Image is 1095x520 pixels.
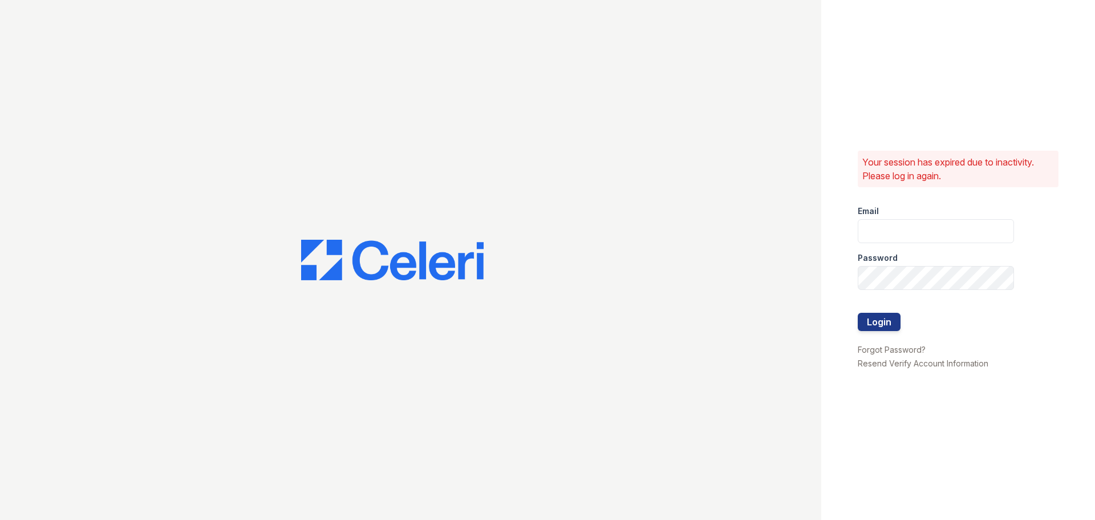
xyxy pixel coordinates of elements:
label: Password [858,252,898,264]
button: Login [858,313,901,331]
a: Resend Verify Account Information [858,358,988,368]
a: Forgot Password? [858,345,926,354]
label: Email [858,205,879,217]
p: Your session has expired due to inactivity. Please log in again. [862,155,1054,183]
img: CE_Logo_Blue-a8612792a0a2168367f1c8372b55b34899dd931a85d93a1a3d3e32e68fde9ad4.png [301,240,484,281]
